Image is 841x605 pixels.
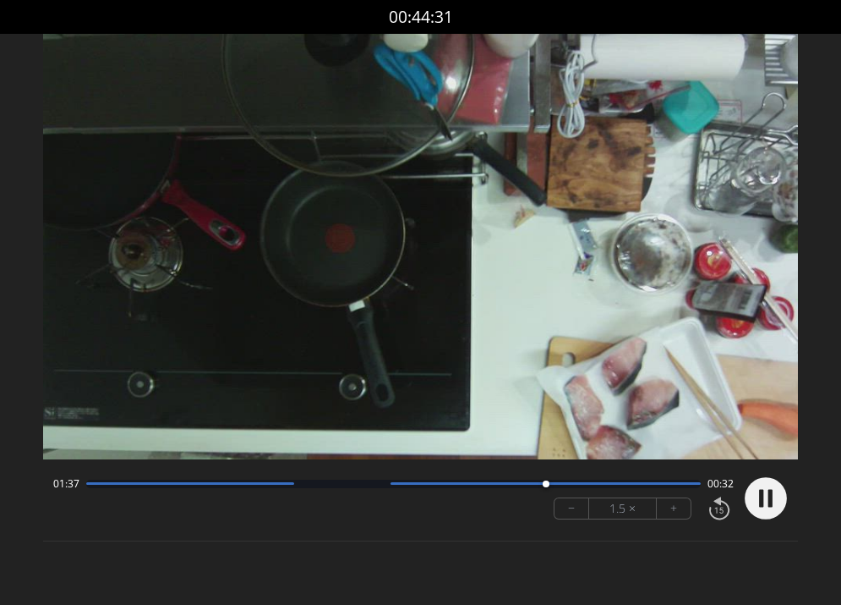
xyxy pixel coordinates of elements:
[554,498,589,519] button: −
[53,477,79,491] span: 01:37
[707,477,734,491] span: 00:32
[657,498,691,519] button: +
[389,5,453,30] a: 00:44:31
[589,498,657,519] div: 1.5 ×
